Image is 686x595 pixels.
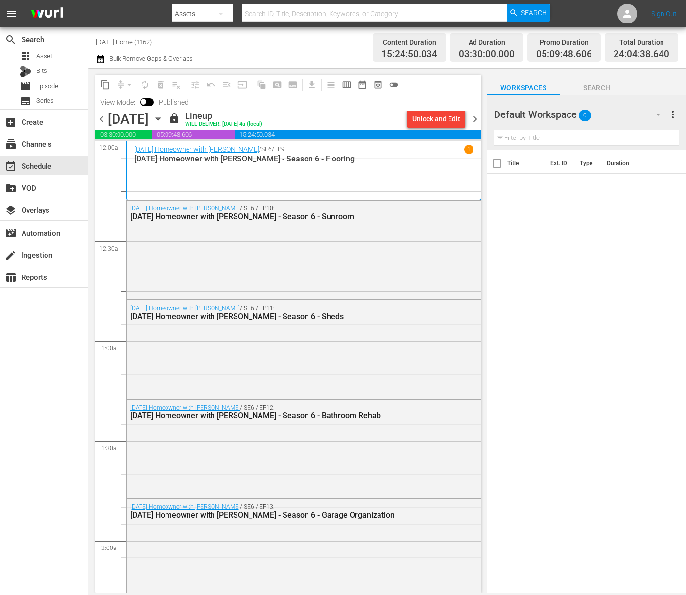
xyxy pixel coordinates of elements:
[130,205,426,221] div: / SE6 / EP10:
[24,2,71,25] img: ans4CAIJ8jUAAAAAAAAAAAAAAAAAAAAAAAAgQb4GAAAAAAAAAAAAAAAAAAAAAAAAJMjXAAAAAAAAAAAAAAAAAAAAAAAAgAT5G...
[381,49,437,60] span: 15:24:50.034
[667,109,679,120] span: more_vert
[614,49,669,60] span: 24:04:38.640
[36,81,58,91] span: Episode
[235,77,250,92] span: Update Metadata from Key Asset
[113,77,137,92] span: Remove Gaps & Overlaps
[386,77,402,92] span: 24 hours Lineup View is OFF
[6,8,18,20] span: menu
[5,183,17,194] span: VOD
[95,130,152,139] span: 03:30:00.000
[130,411,426,420] div: [DATE] Homeowner with [PERSON_NAME] - Season 6 - Bathroom Rehab
[5,160,17,172] span: Schedule
[601,150,660,177] th: Duration
[574,150,601,177] th: Type
[137,77,153,92] span: Loop Content
[130,503,426,520] div: / SE6 / EP13:
[357,80,367,90] span: date_range_outlined
[95,98,140,106] span: View Mode:
[130,305,240,312] a: [DATE] Homeowner with [PERSON_NAME]
[140,98,147,105] span: Toggle to switch from Published to Draft view.
[259,146,261,153] p: /
[342,80,352,90] span: calendar_view_week_outlined
[507,4,550,22] button: Search
[285,77,301,92] span: Create Series Block
[5,272,17,283] span: Reports
[536,49,592,60] span: 05:09:48.606
[130,212,426,221] div: [DATE] Homeowner with [PERSON_NAME] - Season 6 - Sunroom
[36,51,52,61] span: Asset
[412,110,460,128] div: Unlock and Edit
[507,150,544,177] th: Title
[130,404,426,420] div: / SE6 / EP12:
[320,75,339,94] span: Day Calendar View
[301,75,320,94] span: Download as CSV
[20,50,31,62] span: Asset
[130,503,240,510] a: [DATE] Homeowner with [PERSON_NAME]
[95,113,108,125] span: chevron_left
[130,404,240,411] a: [DATE] Homeowner with [PERSON_NAME]
[250,75,269,94] span: Refresh All Search Blocks
[168,113,180,124] span: lock
[130,305,426,321] div: / SE6 / EP11:
[134,145,259,153] a: [DATE] Homeowner with [PERSON_NAME]
[219,77,235,92] span: Fill episodes with ad slates
[560,82,634,94] span: Search
[5,205,17,216] span: Overlays
[651,10,677,18] a: Sign Out
[130,510,426,520] div: [DATE] Homeowner with [PERSON_NAME] - Season 6 - Garage Organization
[97,77,113,92] span: Copy Lineup
[108,111,149,127] div: [DATE]
[355,77,370,92] span: Month Calendar View
[536,35,592,49] div: Promo Duration
[130,312,426,321] div: [DATE] Homeowner with [PERSON_NAME] - Season 6 - Sheds
[5,138,17,150] span: Channels
[467,146,471,153] p: 1
[370,77,386,92] span: View Backup
[185,111,262,121] div: Lineup
[20,95,31,107] span: Series
[389,80,399,90] span: toggle_off
[184,75,203,94] span: Customize Events
[373,80,383,90] span: preview_outlined
[274,146,284,153] p: EP9
[579,105,591,126] span: 0
[20,66,31,77] div: Bits
[185,121,262,128] div: WILL DELIVER: [DATE] 4a (local)
[203,77,219,92] span: Revert to Primary Episode
[494,101,670,128] div: Default Workspace
[5,116,17,128] span: Create
[130,205,240,212] a: [DATE] Homeowner with [PERSON_NAME]
[36,66,47,76] span: Bits
[5,250,17,261] span: Ingestion
[521,4,547,22] span: Search
[261,146,274,153] p: SE6 /
[100,80,110,90] span: content_copy
[339,77,355,92] span: Week Calendar View
[154,98,193,106] span: Published
[5,228,17,239] span: Automation
[381,35,437,49] div: Content Duration
[469,113,481,125] span: chevron_right
[108,55,193,62] span: Bulk Remove Gaps & Overlaps
[153,77,168,92] span: Select an event to delete
[459,35,515,49] div: Ad Duration
[269,77,285,92] span: Create Search Block
[614,35,669,49] div: Total Duration
[235,130,481,139] span: 15:24:50.034
[459,49,515,60] span: 03:30:00.000
[168,77,184,92] span: Clear Lineup
[487,82,560,94] span: Workspaces
[134,154,473,163] p: [DATE] Homeowner with [PERSON_NAME] - Season 6 - Flooring
[407,110,465,128] button: Unlock and Edit
[667,103,679,126] button: more_vert
[152,130,235,139] span: 05:09:48.606
[20,80,31,92] span: Episode
[544,150,574,177] th: Ext. ID
[36,96,54,106] span: Series
[5,34,17,46] span: Search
